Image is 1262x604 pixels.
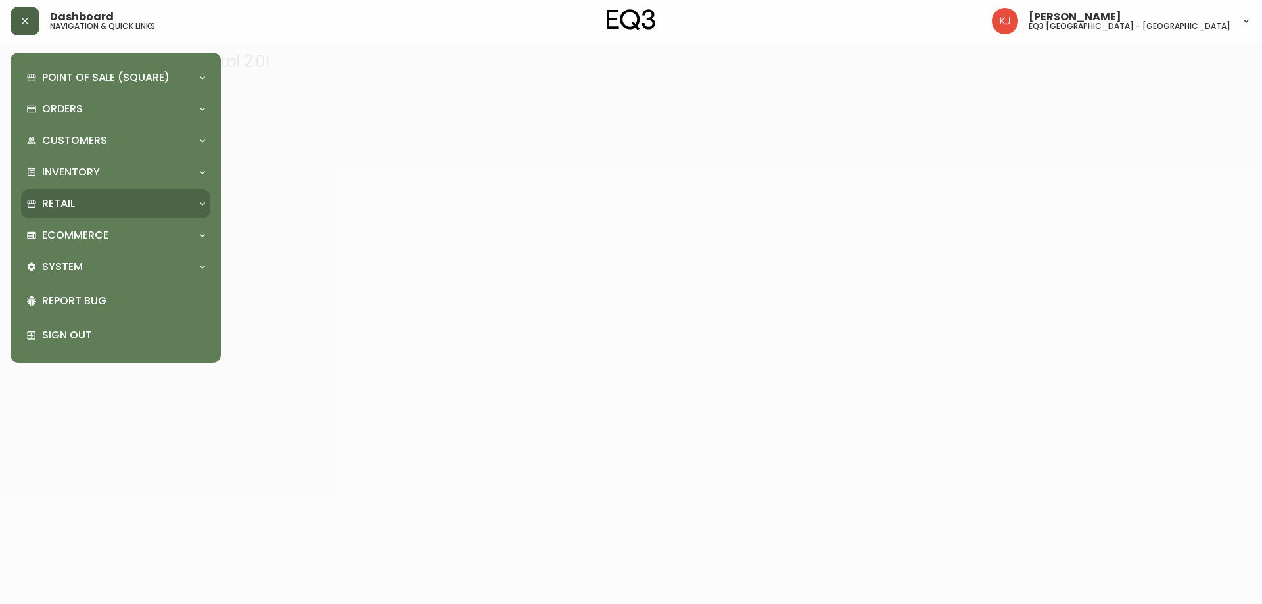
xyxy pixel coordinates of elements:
[21,318,210,352] div: Sign Out
[1029,22,1230,30] h5: eq3 [GEOGRAPHIC_DATA] - [GEOGRAPHIC_DATA]
[42,328,205,342] p: Sign Out
[42,102,83,116] p: Orders
[21,63,210,92] div: Point of Sale (Square)
[42,294,205,308] p: Report Bug
[21,284,210,318] div: Report Bug
[21,95,210,124] div: Orders
[21,126,210,155] div: Customers
[992,8,1018,34] img: 24a625d34e264d2520941288c4a55f8e
[42,260,83,274] p: System
[21,252,210,281] div: System
[42,165,100,179] p: Inventory
[42,70,170,85] p: Point of Sale (Square)
[42,228,108,243] p: Ecommerce
[50,12,114,22] span: Dashboard
[1029,12,1121,22] span: [PERSON_NAME]
[21,158,210,187] div: Inventory
[42,133,107,148] p: Customers
[50,22,155,30] h5: navigation & quick links
[21,221,210,250] div: Ecommerce
[42,197,75,211] p: Retail
[607,9,655,30] img: logo
[21,189,210,218] div: Retail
